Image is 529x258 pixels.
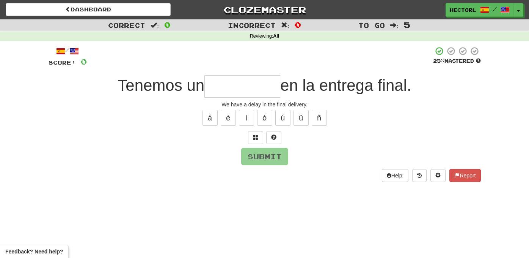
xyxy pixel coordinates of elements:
[433,58,444,64] span: 25 %
[108,21,145,29] span: Correct
[450,6,476,13] span: hectorl
[241,148,288,165] button: Submit
[358,21,385,29] span: To go
[390,22,399,28] span: :
[273,33,279,39] strong: All
[80,57,87,66] span: 0
[164,20,171,29] span: 0
[294,110,309,126] button: ü
[404,20,410,29] span: 5
[49,101,481,108] div: We have a delay in the final delivery.
[5,248,63,255] span: Open feedback widget
[248,131,263,144] button: Switch sentence to multiple choice alt+p
[382,169,409,182] button: Help!
[151,22,159,28] span: :
[275,110,290,126] button: ú
[257,110,272,126] button: ó
[295,20,301,29] span: 0
[182,3,347,16] a: Clozemaster
[493,6,497,11] span: /
[49,59,76,66] span: Score:
[433,58,481,65] div: Mastered
[312,110,327,126] button: ñ
[281,22,289,28] span: :
[6,3,171,16] a: Dashboard
[49,46,87,56] div: /
[239,110,254,126] button: í
[118,76,204,94] span: Tenemos un
[449,169,480,182] button: Report
[280,76,411,94] span: en la entrega final.
[412,169,427,182] button: Round history (alt+y)
[266,131,281,144] button: Single letter hint - you only get 1 per sentence and score half the points! alt+h
[228,21,276,29] span: Incorrect
[221,110,236,126] button: é
[202,110,218,126] button: á
[446,3,514,17] a: hectorl /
